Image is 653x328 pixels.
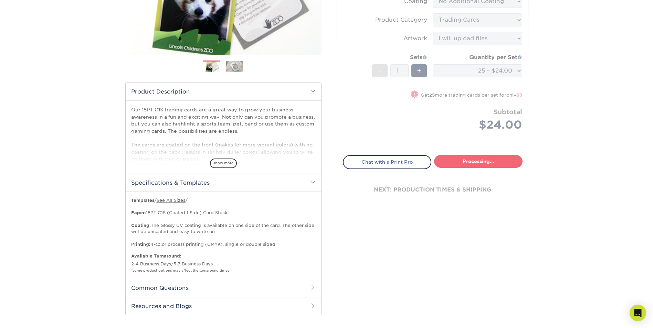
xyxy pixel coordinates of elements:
h2: Resources and Blogs [126,297,321,315]
div: next: production times & shipping [343,169,523,210]
strong: Paper: [131,210,146,215]
h2: Common Questions [126,279,321,297]
a: Processing... [434,155,523,167]
span: show more [210,158,237,168]
strong: Coating: [131,223,151,228]
small: *some product options may affect the turnaround times [131,269,229,272]
a: 2-4 Business Days [131,261,171,266]
p: / [131,253,316,273]
h2: Product Description [126,83,321,100]
p: / / 18PT C1S (Coated 1 Side) Card Stock. The Glossy UV coating is available on one side of the ca... [131,197,316,248]
a: 5-7 Business Days [173,261,213,266]
a: See All Sizes [157,198,185,203]
strong: Printing: [131,242,150,247]
img: Trading Cards 02 [226,61,243,72]
p: Our 18PT C1S trading cards are a great way to grow your business awareness in a fun and exciting ... [131,106,316,162]
a: Chat with a Print Pro [343,155,431,169]
b: Available Turnaround: [131,253,181,259]
div: Open Intercom Messenger [630,305,646,321]
h2: Specifications & Templates [126,174,321,192]
b: Templates [131,198,154,203]
img: Trading Cards 01 [203,61,220,73]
